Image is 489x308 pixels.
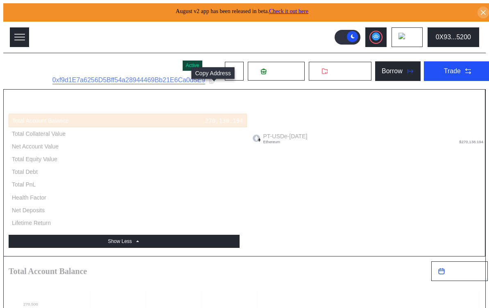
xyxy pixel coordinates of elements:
span: Last 24 Hours [448,268,481,274]
span: Withdraw [331,67,359,75]
div: Total Account Balance [12,117,69,124]
div: Account Balance [249,98,480,114]
img: empty-token.png [253,135,260,142]
div: Active [186,63,199,68]
div: Total Debt [12,168,38,175]
div: 270,138.194 [205,117,243,124]
a: Check it out here [269,8,308,14]
h2: Total Account Balance [9,267,425,275]
button: 0X93...5200 [428,27,479,47]
div: - [239,219,242,227]
span: Deposit [270,67,292,75]
div: 272,029.896 [445,133,483,140]
div: Borrow [382,67,403,75]
div: Total Collateral Value [12,130,66,137]
a: 0xf9d1E7a6256D5Bff54a28944469Bb21E6Ca0d5E9 [52,76,205,84]
button: Last 24 Hours [431,261,488,281]
div: Aggregate Balances [249,114,480,127]
div: Subaccount ID: [10,77,49,84]
div: Infinity [215,194,242,201]
div: 0X93...5200 [436,34,471,41]
div: 270,138.194 [205,155,243,163]
div: Total PnL [12,181,36,188]
div: Show Less [108,238,132,244]
div: Lifetime Return [12,219,51,227]
span: Ethereum [263,140,308,144]
div: - [239,207,242,214]
div: 243,124.374 [205,130,243,137]
div: HCL Pendle PT USDe Sept Loop [10,58,179,73]
button: chain logo [392,27,423,47]
img: svg+xml,%3c [257,138,261,142]
button: Borrow [375,61,421,81]
img: chain logo [398,33,407,42]
div: Account Summary [9,98,240,114]
div: Net Account Value [12,143,59,150]
button: Show Less [9,235,240,248]
div: 270,138.194 [205,143,243,150]
button: Withdraw [308,61,372,81]
div: Copy Address [192,67,235,79]
div: Total Equity Value [12,155,57,163]
div: Trade [444,67,461,75]
span: $270,138.194 [459,140,483,144]
div: Health Factor [12,194,46,201]
div: - [239,181,242,188]
span: PT-USDe-[DATE] [260,133,308,144]
button: Deposit [247,61,305,81]
span: August v2 app has been released in beta. [176,8,308,14]
div: 0.000 [225,168,242,175]
div: Net Deposits [12,207,45,214]
text: 270,500 [23,302,38,306]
